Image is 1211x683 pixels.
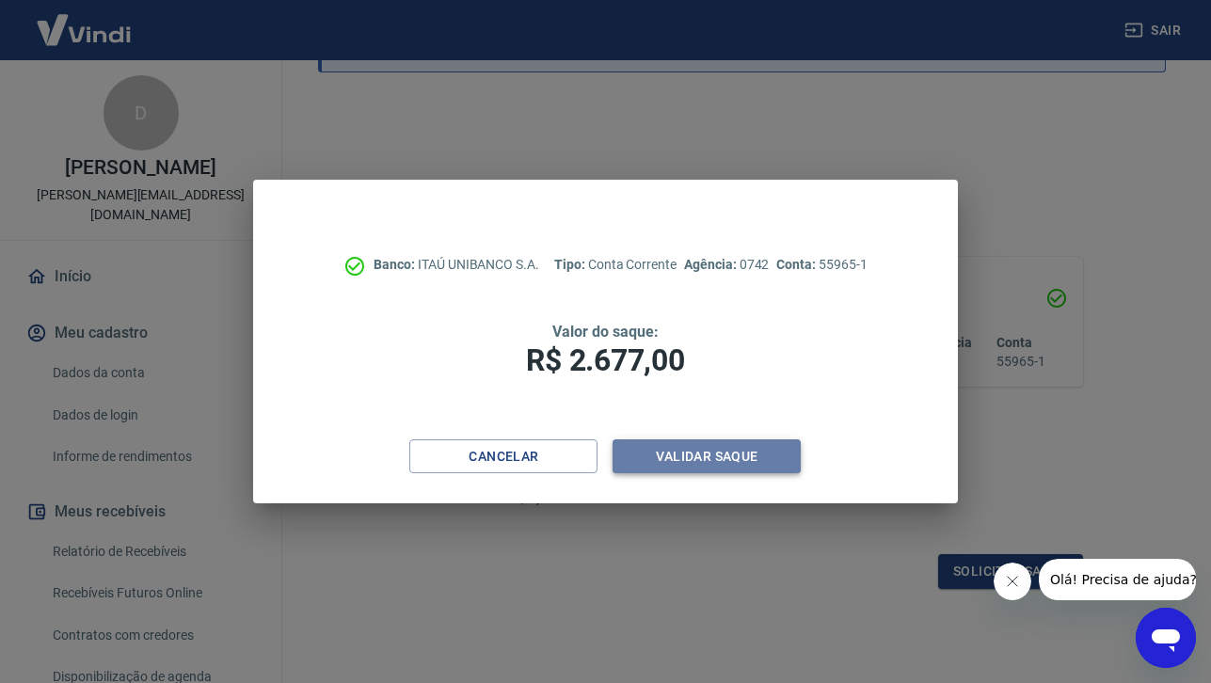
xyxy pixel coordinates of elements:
span: Conta: [776,257,819,272]
iframe: Fechar mensagem [994,563,1031,600]
span: Banco: [374,257,418,272]
span: Valor do saque: [552,323,658,341]
span: R$ 2.677,00 [526,342,684,378]
p: Conta Corrente [554,255,677,275]
iframe: Mensagem da empresa [1039,559,1196,600]
p: 0742 [684,255,769,275]
span: Olá! Precisa de ajuda? [11,13,158,28]
iframe: Botão para abrir a janela de mensagens [1136,608,1196,668]
span: Agência: [684,257,740,272]
button: Validar saque [613,439,801,474]
p: 55965-1 [776,255,867,275]
span: Tipo: [554,257,588,272]
button: Cancelar [409,439,598,474]
p: ITAÚ UNIBANCO S.A. [374,255,539,275]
